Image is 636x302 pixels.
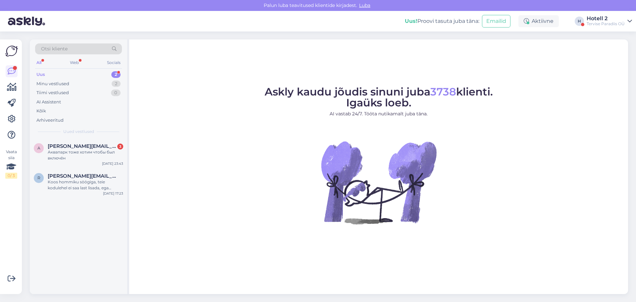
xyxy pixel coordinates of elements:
[36,99,61,105] div: AI Assistent
[587,16,625,21] div: Hotell 2
[405,18,417,24] b: Uus!
[587,16,632,27] a: Hotell 2Tervise Paradiis OÜ
[587,21,625,27] div: Tervise Paradiis OÜ
[357,2,372,8] span: Luba
[319,123,438,242] img: No Chat active
[405,17,479,25] div: Proovi tasuta juba täna:
[111,71,121,78] div: 2
[48,179,123,191] div: Koos hommiku söögiga, teie kodulehel ei saa last lisada, ega märkida et oleks 2 täiskasvanu juhul...
[36,71,45,78] div: Uus
[36,81,69,87] div: Minu vestlused
[103,191,123,196] div: [DATE] 17:23
[35,58,43,67] div: All
[41,45,68,52] span: Otsi kliente
[5,149,17,179] div: Vaata siia
[36,108,46,114] div: Kõik
[430,85,456,98] span: 3738
[36,117,64,124] div: Arhiveeritud
[265,110,493,117] p: AI vastab 24/7. Tööta nutikamalt juba täna.
[48,173,117,179] span: raul.ritval22@gmail.com
[518,15,559,27] div: Aktiivne
[102,161,123,166] div: [DATE] 23:43
[37,146,40,151] span: a
[5,45,18,57] img: Askly Logo
[5,173,17,179] div: 0 / 3
[575,17,584,26] div: H
[48,149,123,161] div: Аквапарк тоже хотим чтобы был включён
[37,175,40,180] span: r
[48,143,117,149] span: aleksejevs.v@gmail.com
[112,81,121,87] div: 2
[36,90,69,96] div: Tiimi vestlused
[111,90,121,96] div: 0
[69,58,80,67] div: Web
[106,58,122,67] div: Socials
[63,129,94,135] span: Uued vestlused
[265,85,493,109] span: Askly kaudu jõudis sinuni juba klienti. Igaüks loeb.
[482,15,510,28] button: Emailid
[117,144,123,150] div: 3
